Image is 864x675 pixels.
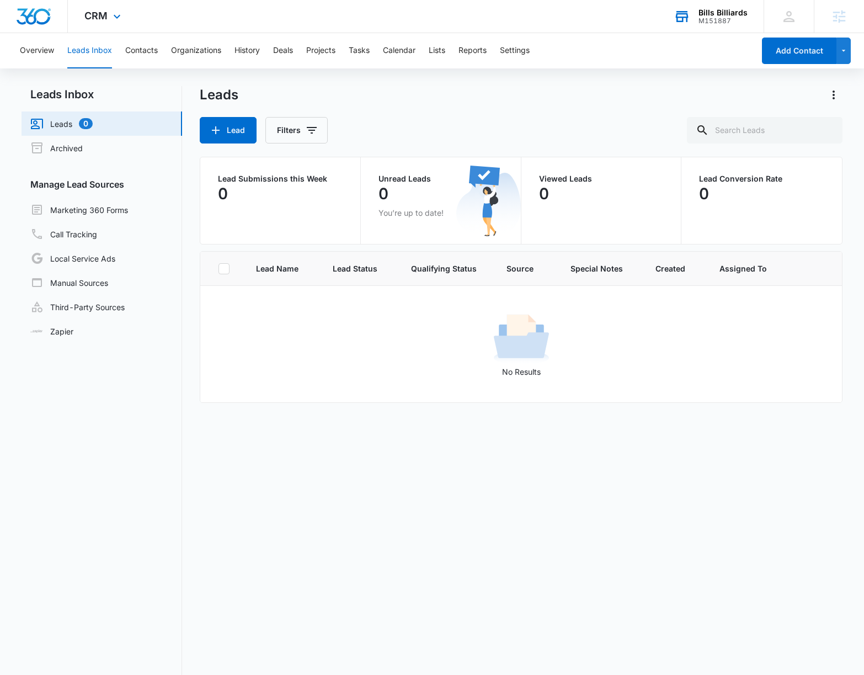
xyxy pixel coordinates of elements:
[699,175,824,183] p: Lead Conversion Rate
[378,185,388,203] p: 0
[539,185,549,203] p: 0
[218,185,228,203] p: 0
[687,117,842,143] input: Search Leads
[378,207,503,219] p: You’re up to date!
[494,311,549,366] img: No Results
[458,33,487,68] button: Reports
[378,175,503,183] p: Unread Leads
[30,227,97,241] a: Call Tracking
[200,117,257,143] button: Lead
[719,263,767,274] span: Assigned To
[500,33,530,68] button: Settings
[698,8,748,17] div: account name
[383,33,415,68] button: Calendar
[171,33,221,68] button: Organizations
[256,263,306,274] span: Lead Name
[234,33,260,68] button: History
[30,117,93,130] a: Leads0
[699,185,709,203] p: 0
[333,263,385,274] span: Lead Status
[200,87,238,103] h1: Leads
[22,178,182,191] h3: Manage Lead Sources
[762,38,836,64] button: Add Contact
[429,33,445,68] button: Lists
[825,86,842,104] button: Actions
[30,326,73,337] a: Zapier
[218,175,343,183] p: Lead Submissions this Week
[22,86,182,103] h2: Leads Inbox
[411,263,480,274] span: Qualifying Status
[349,33,370,68] button: Tasks
[20,33,54,68] button: Overview
[201,366,841,378] p: No Results
[273,33,293,68] button: Deals
[67,33,112,68] button: Leads Inbox
[30,300,125,313] a: Third-Party Sources
[265,117,328,143] button: Filters
[125,33,158,68] button: Contacts
[84,10,108,22] span: CRM
[539,175,664,183] p: Viewed Leads
[306,33,335,68] button: Projects
[30,203,128,216] a: Marketing 360 Forms
[698,17,748,25] div: account id
[30,252,115,265] a: Local Service Ads
[570,263,628,274] span: Special Notes
[30,276,108,289] a: Manual Sources
[506,263,544,274] span: Source
[30,141,83,155] a: Archived
[655,263,693,274] span: Created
